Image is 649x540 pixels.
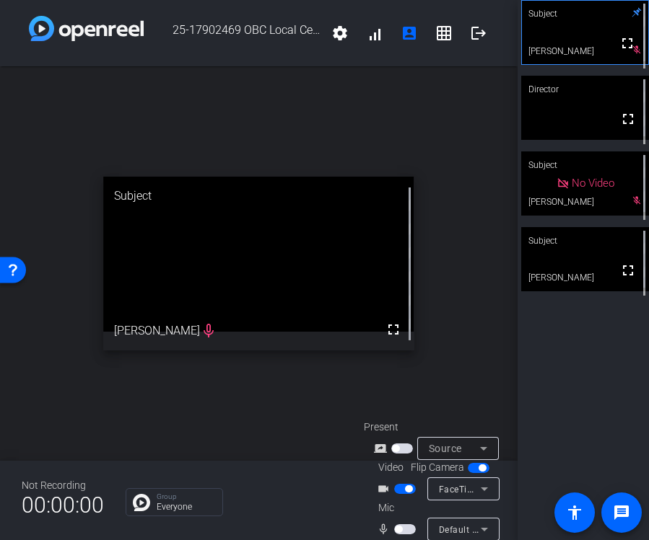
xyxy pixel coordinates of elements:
[411,460,464,475] span: Flip Camera
[435,25,453,42] mat-icon: grid_on
[22,487,104,523] span: 00:00:00
[378,460,404,475] span: Video
[364,420,508,435] div: Present
[377,480,394,497] mat-icon: videocam_outline
[439,523,603,535] span: Default - External Microphone (Built-in)
[572,177,614,190] span: No Video
[22,478,104,493] div: Not Recording
[377,521,394,538] mat-icon: mic_none
[613,504,630,521] mat-icon: message
[374,440,391,457] mat-icon: screen_share_outline
[357,16,392,50] button: signal_cellular_alt
[29,16,144,41] img: white-gradient.svg
[439,483,587,495] span: FaceTime HD Camera (3A71:F4B5)
[157,493,215,500] p: Group
[521,76,649,103] div: Director
[566,504,583,521] mat-icon: accessibility
[144,16,323,50] span: 25-17902469 OBC Local Centers Interviews
[619,110,637,128] mat-icon: fullscreen
[470,25,487,42] mat-icon: logout
[429,443,462,454] span: Source
[103,177,414,216] div: Subject
[157,503,215,511] p: Everyone
[521,151,649,179] div: Subject
[521,227,649,254] div: Subject
[385,321,402,338] mat-icon: fullscreen
[364,500,508,515] div: Mic
[619,35,636,52] mat-icon: fullscreen
[331,25,349,42] mat-icon: settings
[401,25,418,42] mat-icon: account_box
[619,262,637,279] mat-icon: fullscreen
[133,494,150,511] img: Chat Icon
